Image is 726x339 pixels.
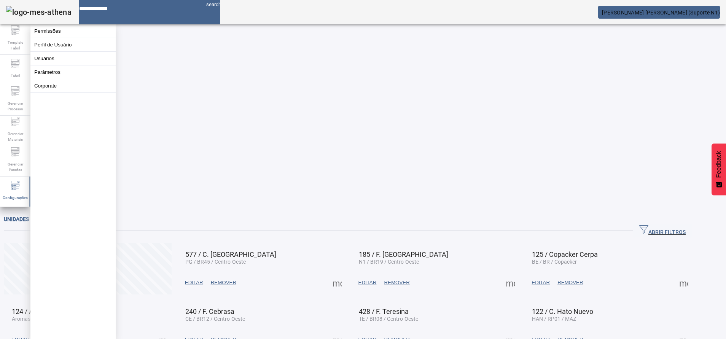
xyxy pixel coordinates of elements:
span: Gerenciar Materiais [4,129,27,145]
button: Parâmetros [30,65,116,79]
span: REMOVER [211,279,236,286]
button: Mais [330,276,344,290]
button: EDITAR [355,276,381,290]
button: Mais [677,276,691,290]
button: Corporate [30,79,116,92]
span: Template Fabril [4,37,27,53]
span: BE / BR / Copacker [532,259,577,265]
button: EDITAR [528,276,554,290]
span: Feedback [715,151,722,178]
span: 428 / F. Teresina [359,307,409,315]
span: 122 / C. Hato Nuevo [532,307,593,315]
span: 577 / C. [GEOGRAPHIC_DATA] [185,250,276,258]
button: ABRIR FILTROS [633,224,692,237]
span: HAN / RP01 / MAZ [532,316,576,322]
span: Aromas / BRV1 / Verticalizadas [12,316,86,322]
img: logo-mes-athena [6,6,72,18]
button: REMOVER [554,276,587,290]
button: Criar unidade [4,243,172,294]
button: REMOVER [207,276,240,290]
span: N1 / BR19 / Centro-Oeste [359,259,419,265]
button: Feedback - Mostrar pesquisa [712,143,726,195]
span: Gerenciar Processo [4,98,27,114]
span: ABRIR FILTROS [639,225,686,236]
button: Usuários [30,52,116,65]
span: EDITAR [185,279,203,286]
span: [PERSON_NAME] [PERSON_NAME] (Suporte N1) [602,10,720,16]
span: CE / BR12 / Centro-Oeste [185,316,245,322]
button: REMOVER [380,276,413,290]
span: 240 / F. Cebrasa [185,307,234,315]
span: Unidades [4,216,29,222]
span: 185 / F. [GEOGRAPHIC_DATA] [359,250,448,258]
span: 125 / Copacker Cerpa [532,250,598,258]
span: PG / BR45 / Centro-Oeste [185,259,246,265]
span: Gerenciar Paradas [4,159,27,175]
span: EDITAR [358,279,377,286]
span: 124 / Aromas Verticalizadas [12,307,97,315]
span: REMOVER [557,279,583,286]
span: Configurações [0,193,30,203]
button: EDITAR [181,276,207,290]
span: EDITAR [532,279,550,286]
button: Permissões [30,24,116,38]
button: Mais [503,276,517,290]
span: TE / BR08 / Centro-Oeste [359,316,418,322]
span: REMOVER [384,279,409,286]
button: Perfil de Usuário [30,38,116,51]
span: Fabril [8,71,22,81]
